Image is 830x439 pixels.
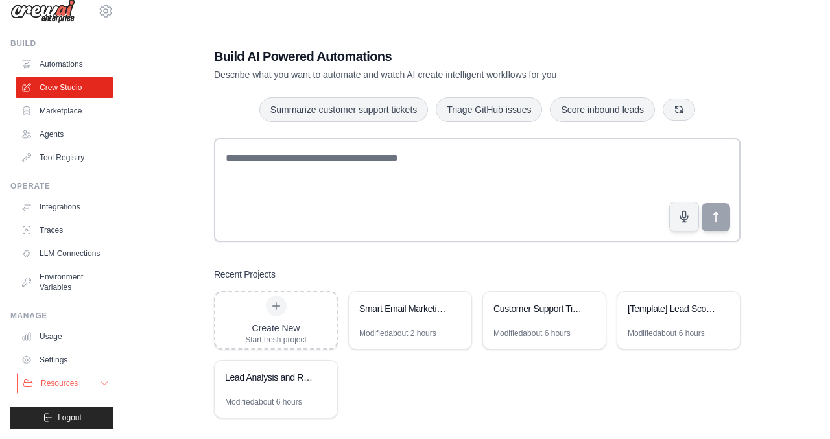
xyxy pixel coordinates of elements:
[436,97,542,122] button: Triage GitHub issues
[359,302,448,315] div: Smart Email Marketing Automation
[16,196,113,217] a: Integrations
[10,181,113,191] div: Operate
[214,268,276,281] h3: Recent Projects
[16,243,113,264] a: LLM Connections
[16,326,113,347] a: Usage
[214,68,650,81] p: Describe what you want to automate and watch AI create intelligent workflows for you
[10,407,113,429] button: Logout
[16,101,113,121] a: Marketplace
[259,97,428,122] button: Summarize customer support tickets
[245,322,307,335] div: Create New
[765,377,830,439] iframe: Chat Widget
[10,38,113,49] div: Build
[16,77,113,98] a: Crew Studio
[493,302,582,315] div: Customer Support Ticket Automation
[669,202,699,231] button: Click to speak your automation idea
[16,267,113,298] a: Environment Variables
[16,124,113,145] a: Agents
[225,371,314,384] div: Lead Analysis and Routing System
[225,397,302,407] div: Modified about 6 hours
[58,412,82,423] span: Logout
[16,220,113,241] a: Traces
[628,302,717,315] div: [Template] Lead Scoring and Strategy Crew
[493,328,571,338] div: Modified about 6 hours
[663,99,695,121] button: Get new suggestions
[10,311,113,321] div: Manage
[16,147,113,168] a: Tool Registry
[245,335,307,345] div: Start fresh project
[359,328,436,338] div: Modified about 2 hours
[214,47,650,65] h1: Build AI Powered Automations
[17,373,115,394] button: Resources
[550,97,655,122] button: Score inbound leads
[16,54,113,75] a: Automations
[628,328,705,338] div: Modified about 6 hours
[41,378,78,388] span: Resources
[16,350,113,370] a: Settings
